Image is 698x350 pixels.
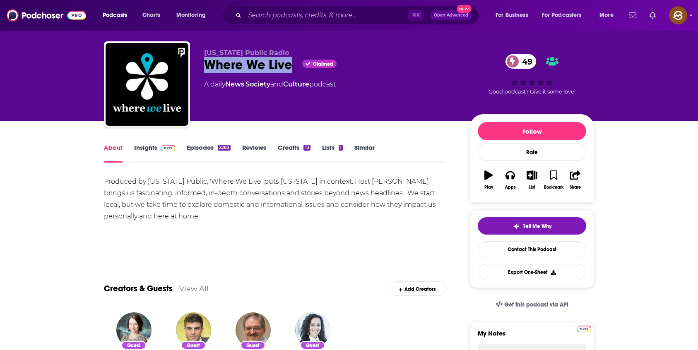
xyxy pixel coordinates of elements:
span: For Business [496,10,528,21]
a: Pro website [577,324,591,332]
button: open menu [97,9,138,22]
button: Export One-Sheet [478,264,586,280]
div: Produced by [US_STATE] Public, 'Where We Live' puts [US_STATE] in context. Host [PERSON_NAME] bri... [104,176,445,222]
img: Where We Live [106,43,188,126]
span: ⌘ K [408,10,424,21]
button: List [521,165,543,195]
a: Society [246,80,270,88]
a: Show notifications dropdown [626,8,640,22]
div: Apps [505,185,516,190]
span: Good podcast? Give it some love! [489,89,575,95]
label: My Notes [478,329,586,344]
button: open menu [537,9,594,22]
a: Contact This Podcast [478,241,586,257]
a: View All [179,284,209,293]
span: More [599,10,614,21]
img: Podchaser - Follow, Share and Rate Podcasts [7,7,86,23]
span: Charts [142,10,160,21]
a: Similar [354,144,375,163]
span: For Podcasters [542,10,582,21]
div: Play [484,185,493,190]
a: InsightsPodchaser Pro [134,144,175,163]
div: Bookmark [544,185,563,190]
span: New [457,5,472,13]
div: 1 [339,145,343,151]
a: Creators & Guests [104,283,173,294]
button: Play [478,165,499,195]
img: User Profile [669,6,687,24]
div: Add Creators [389,281,445,296]
button: open menu [490,9,539,22]
div: Share [570,185,581,190]
div: 13 [303,145,310,151]
img: Natalie Kitroeff [116,312,152,348]
button: open menu [171,9,217,22]
div: Guest [300,341,325,350]
div: A daily podcast [204,79,336,89]
span: Tell Me Why [523,223,551,230]
a: 49 [505,54,537,69]
span: 49 [514,54,537,69]
a: Culture [283,80,309,88]
button: Apps [499,165,521,195]
a: Lists1 [322,144,343,163]
div: Search podcasts, credits, & more... [230,6,487,25]
button: Follow [478,122,586,140]
img: Meir Kryger [236,312,271,348]
button: Share [565,165,586,195]
div: Guest [121,341,146,350]
a: News [225,80,244,88]
span: and [270,80,283,88]
a: Reviews [242,144,266,163]
span: , [244,80,246,88]
button: tell me why sparkleTell Me Why [478,217,586,235]
img: tell me why sparkle [513,223,520,230]
a: About [104,144,123,163]
span: Claimed [313,62,333,66]
div: 2283 [218,145,231,151]
span: [US_STATE] Public Radio [204,49,289,57]
button: Show profile menu [669,6,687,24]
button: Open AdvancedNew [430,10,472,20]
span: Podcasts [103,10,127,21]
img: Podchaser Pro [577,326,591,332]
span: Get this podcast via API [504,301,568,308]
div: List [529,185,535,190]
span: Monitoring [176,10,206,21]
a: Get this podcast via API [489,295,575,315]
a: Charts [137,9,165,22]
div: Guest [181,341,206,350]
button: open menu [594,9,624,22]
button: Bookmark [543,165,564,195]
a: Episodes2283 [187,144,231,163]
div: Rate [478,144,586,161]
a: Credits13 [278,144,310,163]
a: Show notifications dropdown [646,8,659,22]
input: Search podcasts, credits, & more... [245,9,408,22]
img: Yara Asi [295,312,330,348]
img: Podchaser Pro [161,145,175,151]
div: Guest [241,341,265,350]
span: Logged in as hey85204 [669,6,687,24]
img: Matt Blumenthal [176,312,211,348]
div: 49Good podcast? Give it some love! [470,49,594,100]
span: Open Advanced [434,13,468,17]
